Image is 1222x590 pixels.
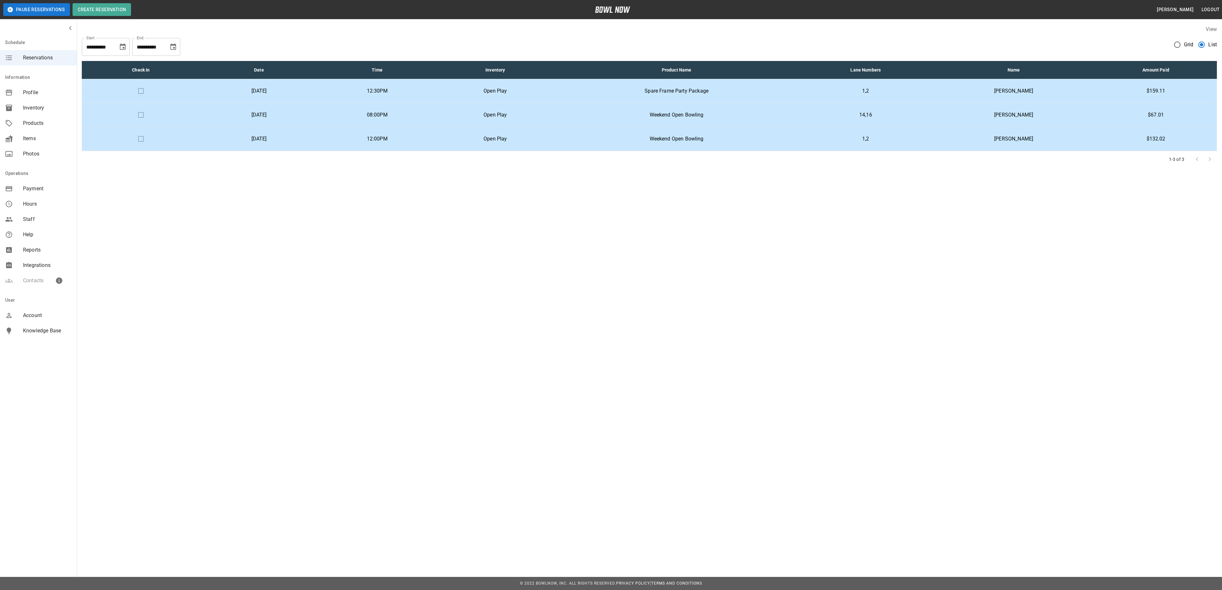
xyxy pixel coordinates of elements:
[616,581,650,586] a: Privacy Policy
[3,3,70,16] button: Pause Reservations
[323,87,431,95] p: 12:30PM
[23,135,72,142] span: Items
[560,87,794,95] p: Spare Frame Party Package
[651,581,702,586] a: Terms and Conditions
[1100,87,1212,95] p: $159.11
[560,111,794,119] p: Weekend Open Bowling
[554,61,799,79] th: Product Name
[23,312,72,319] span: Account
[167,41,180,53] button: Choose date, selected date is Oct 1, 2025
[1206,26,1217,32] label: View
[23,246,72,254] span: Reports
[1199,4,1222,16] button: Logout
[441,111,549,119] p: Open Play
[1208,41,1217,49] span: List
[205,87,313,95] p: [DATE]
[804,87,928,95] p: 1,2
[595,6,630,13] img: logo
[23,104,72,112] span: Inventory
[323,135,431,143] p: 12:00PM
[23,216,72,223] span: Staff
[932,61,1095,79] th: Name
[441,135,549,143] p: Open Play
[804,111,928,119] p: 14,16
[560,135,794,143] p: Weekend Open Bowling
[23,261,72,269] span: Integrations
[1184,41,1194,49] span: Grid
[23,54,72,62] span: Reservations
[804,135,928,143] p: 1,2
[205,111,313,119] p: [DATE]
[23,119,72,127] span: Products
[323,111,431,119] p: 08:00PM
[73,3,131,16] button: Create Reservation
[1154,4,1196,16] button: [PERSON_NAME]
[938,111,1090,119] p: [PERSON_NAME]
[436,61,554,79] th: Inventory
[23,231,72,238] span: Help
[520,581,616,586] span: © 2022 BowlNow, Inc. All Rights Reserved.
[205,135,313,143] p: [DATE]
[938,135,1090,143] p: [PERSON_NAME]
[441,87,549,95] p: Open Play
[23,200,72,208] span: Hours
[23,327,72,335] span: Knowledge Base
[200,61,318,79] th: Date
[23,89,72,96] span: Profile
[318,61,436,79] th: Time
[938,87,1090,95] p: [PERSON_NAME]
[82,61,200,79] th: Check In
[1100,111,1212,119] p: $67.01
[23,150,72,158] span: Photos
[1100,135,1212,143] p: $132.02
[1169,156,1184,163] p: 1-3 of 3
[1095,61,1217,79] th: Amount Paid
[23,185,72,193] span: Payment
[799,61,933,79] th: Lane Numbers
[116,41,129,53] button: Choose date, selected date is Sep 1, 2025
